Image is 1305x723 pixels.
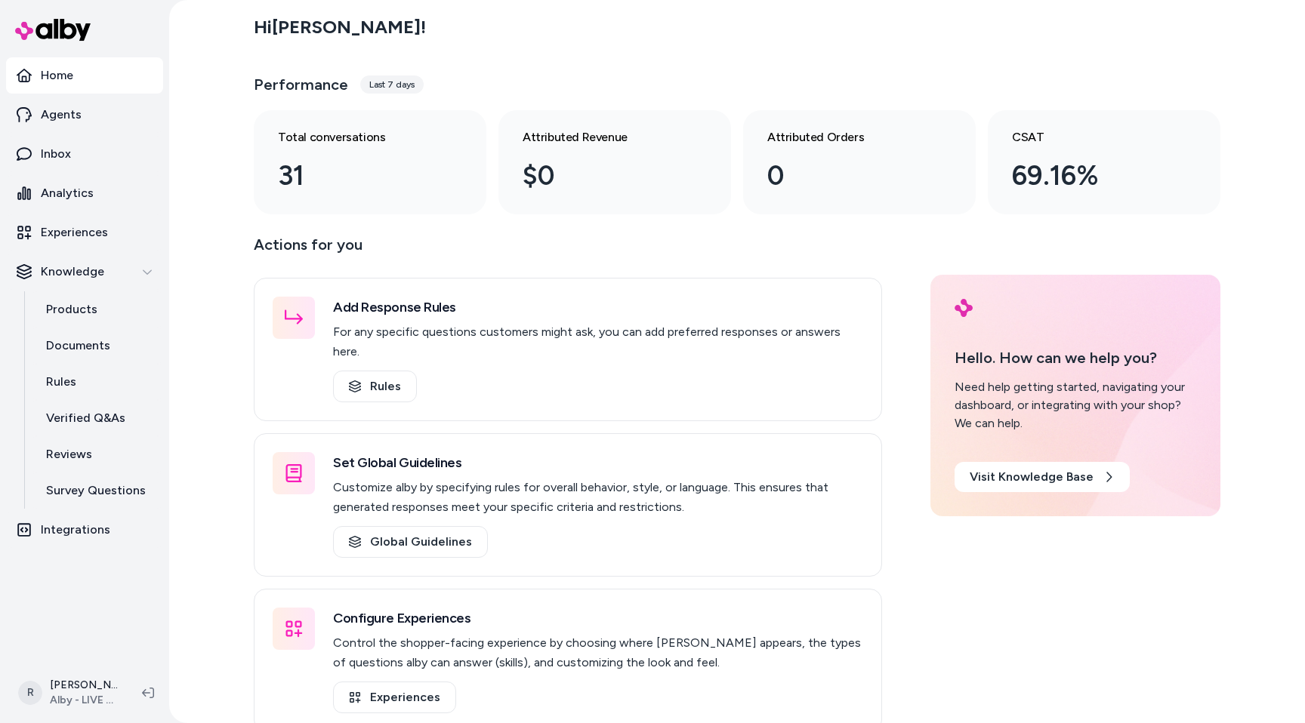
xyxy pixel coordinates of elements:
[333,322,863,361] p: For any specific questions customers might ask, you can add preferred responses or answers here.
[41,263,104,281] p: Knowledge
[31,436,163,472] a: Reviews
[41,106,82,124] p: Agents
[41,521,110,539] p: Integrations
[46,445,92,463] p: Reviews
[41,184,94,202] p: Analytics
[955,462,1130,492] a: Visit Knowledge Base
[523,155,683,196] div: $0
[955,299,973,317] img: alby Logo
[18,681,42,705] span: R
[1012,155,1172,196] div: 69.16%
[6,136,163,172] a: Inbox
[41,66,73,85] p: Home
[9,669,130,717] button: R[PERSON_NAME]Alby - LIVE on [DOMAIN_NAME]
[6,254,163,290] button: Knowledge
[333,608,863,629] h3: Configure Experiences
[6,97,163,133] a: Agents
[46,373,76,391] p: Rules
[523,128,683,146] h3: Attributed Revenue
[955,378,1196,432] div: Need help getting started, navigating your dashboard, or integrating with your shop? We can help.
[988,110,1220,214] a: CSAT 69.16%
[41,145,71,163] p: Inbox
[31,328,163,364] a: Documents
[278,155,438,196] div: 31
[46,481,146,500] p: Survey Questions
[254,74,348,95] h3: Performance
[31,400,163,436] a: Verified Q&As
[6,57,163,94] a: Home
[360,75,424,94] div: Last 7 days
[31,472,163,509] a: Survey Questions
[333,681,456,713] a: Experiences
[278,128,438,146] h3: Total conversations
[31,364,163,400] a: Rules
[6,175,163,211] a: Analytics
[254,110,486,214] a: Total conversations 31
[254,232,882,269] p: Actions for you
[254,16,426,38] h2: Hi [PERSON_NAME] !
[46,337,110,355] p: Documents
[767,155,927,196] div: 0
[6,214,163,251] a: Experiences
[50,678,118,693] p: [PERSON_NAME]
[333,478,863,517] p: Customize alby by specifying rules for overall behavior, style, or language. This ensures that ge...
[767,128,927,146] h3: Attributed Orders
[498,110,731,214] a: Attributed Revenue $0
[955,346,1196,369] p: Hello. How can we help you?
[50,693,118,708] span: Alby - LIVE on [DOMAIN_NAME]
[46,300,97,318] p: Products
[333,371,417,402] a: Rules
[31,291,163,328] a: Products
[333,633,863,672] p: Control the shopper-facing experience by choosing where [PERSON_NAME] appears, the types of quest...
[333,452,863,473] h3: Set Global Guidelines
[743,110,976,214] a: Attributed Orders 0
[46,409,125,427] p: Verified Q&As
[333,526,488,558] a: Global Guidelines
[6,512,163,548] a: Integrations
[41,223,108,242] p: Experiences
[333,297,863,318] h3: Add Response Rules
[1012,128,1172,146] h3: CSAT
[15,19,91,41] img: alby Logo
